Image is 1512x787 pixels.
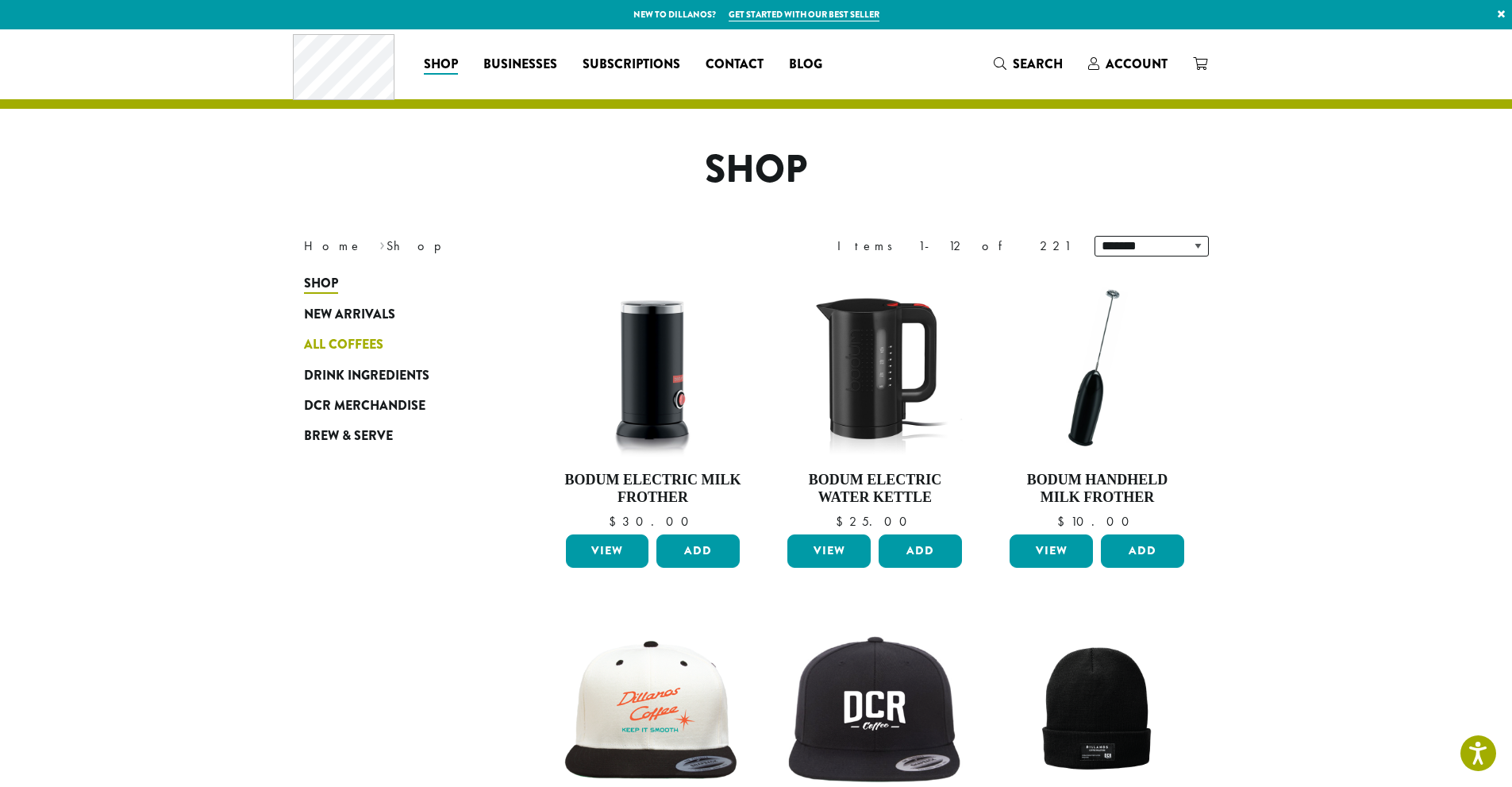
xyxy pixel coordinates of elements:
a: View [787,534,871,568]
bdi: 10.00 [1057,513,1137,530]
a: Search [981,51,1075,77]
span: DCR Merchandise [304,396,425,416]
span: Brew & Serve [304,426,393,446]
a: Bodum Handheld Milk Frother $10.00 [1006,276,1188,528]
img: DP3955.01.png [783,276,966,459]
span: Shop [424,55,458,75]
img: DP3927.01-002.png [1006,276,1188,459]
a: View [1010,534,1093,568]
a: Shop [411,52,471,77]
span: Blog [789,55,822,75]
nav: Breadcrumb [304,237,733,256]
span: Businesses [483,55,557,75]
h4: Bodum Electric Milk Frother [562,472,744,506]
bdi: 30.00 [609,513,696,530]
a: Drink Ingredients [304,360,494,390]
a: Bodum Electric Milk Frother $30.00 [562,276,744,528]
span: Subscriptions [583,55,680,75]
span: Shop [304,274,338,294]
button: Add [879,534,962,568]
a: All Coffees [304,330,494,360]
a: New Arrivals [304,299,494,330]
span: All Coffees [304,335,383,355]
h4: Bodum Handheld Milk Frother [1006,472,1188,506]
a: View [566,534,649,568]
div: Items 1-12 of 221 [837,237,1071,256]
h1: Shop [292,147,1221,193]
img: keep-it-smooth-hat.png [561,638,744,786]
span: New Arrivals [304,305,395,325]
a: Home [304,237,363,254]
button: Add [1101,534,1184,568]
a: DCR Merchandise [304,391,494,421]
span: Drink Ingredients [304,366,429,386]
img: DP3954.01-002.png [561,276,744,459]
h4: Bodum Electric Water Kettle [783,472,966,506]
span: Account [1106,55,1168,73]
span: $ [1057,513,1071,530]
span: › [379,231,385,256]
a: Bodum Electric Water Kettle $25.00 [783,276,966,528]
span: Contact [706,55,764,75]
a: Brew & Serve [304,421,494,451]
a: Shop [304,268,494,299]
span: Search [1013,55,1063,73]
span: $ [609,513,622,530]
span: $ [836,513,849,530]
bdi: 25.00 [836,513,914,530]
button: Add [656,534,740,568]
a: Get started with our best seller [729,8,879,21]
